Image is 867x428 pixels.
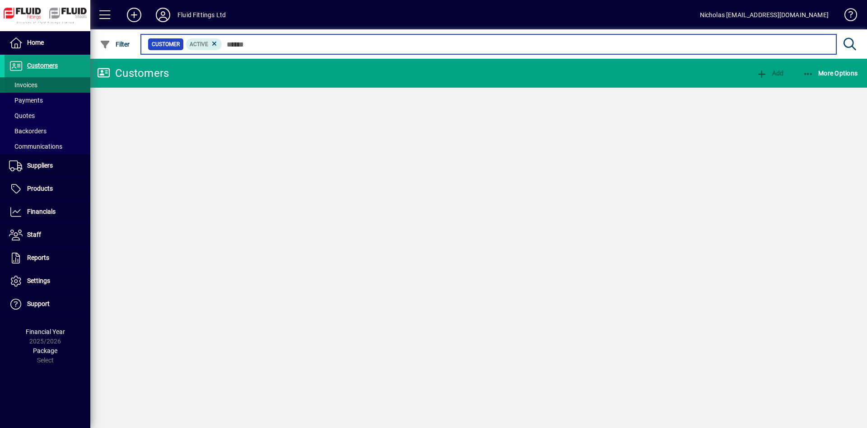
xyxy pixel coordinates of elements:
[98,36,132,52] button: Filter
[5,32,90,54] a: Home
[5,270,90,292] a: Settings
[801,65,860,81] button: More Options
[9,127,47,135] span: Backorders
[5,201,90,223] a: Financials
[27,185,53,192] span: Products
[27,300,50,307] span: Support
[700,8,829,22] div: Nicholas [EMAIL_ADDRESS][DOMAIN_NAME]
[838,2,856,31] a: Knowledge Base
[5,224,90,246] a: Staff
[27,39,44,46] span: Home
[190,41,208,47] span: Active
[9,97,43,104] span: Payments
[27,208,56,215] span: Financials
[5,247,90,269] a: Reports
[186,38,222,50] mat-chip: Activation Status: Active
[97,66,169,80] div: Customers
[5,293,90,315] a: Support
[120,7,149,23] button: Add
[177,8,226,22] div: Fluid Fittings Ltd
[9,81,37,89] span: Invoices
[5,178,90,200] a: Products
[5,155,90,177] a: Suppliers
[9,143,62,150] span: Communications
[756,70,783,77] span: Add
[26,328,65,335] span: Financial Year
[5,123,90,139] a: Backorders
[754,65,786,81] button: Add
[27,62,58,69] span: Customers
[27,162,53,169] span: Suppliers
[149,7,177,23] button: Profile
[27,231,41,238] span: Staff
[33,347,57,354] span: Package
[100,41,130,48] span: Filter
[27,277,50,284] span: Settings
[9,112,35,119] span: Quotes
[27,254,49,261] span: Reports
[5,139,90,154] a: Communications
[5,93,90,108] a: Payments
[803,70,858,77] span: More Options
[152,40,180,49] span: Customer
[5,77,90,93] a: Invoices
[5,108,90,123] a: Quotes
